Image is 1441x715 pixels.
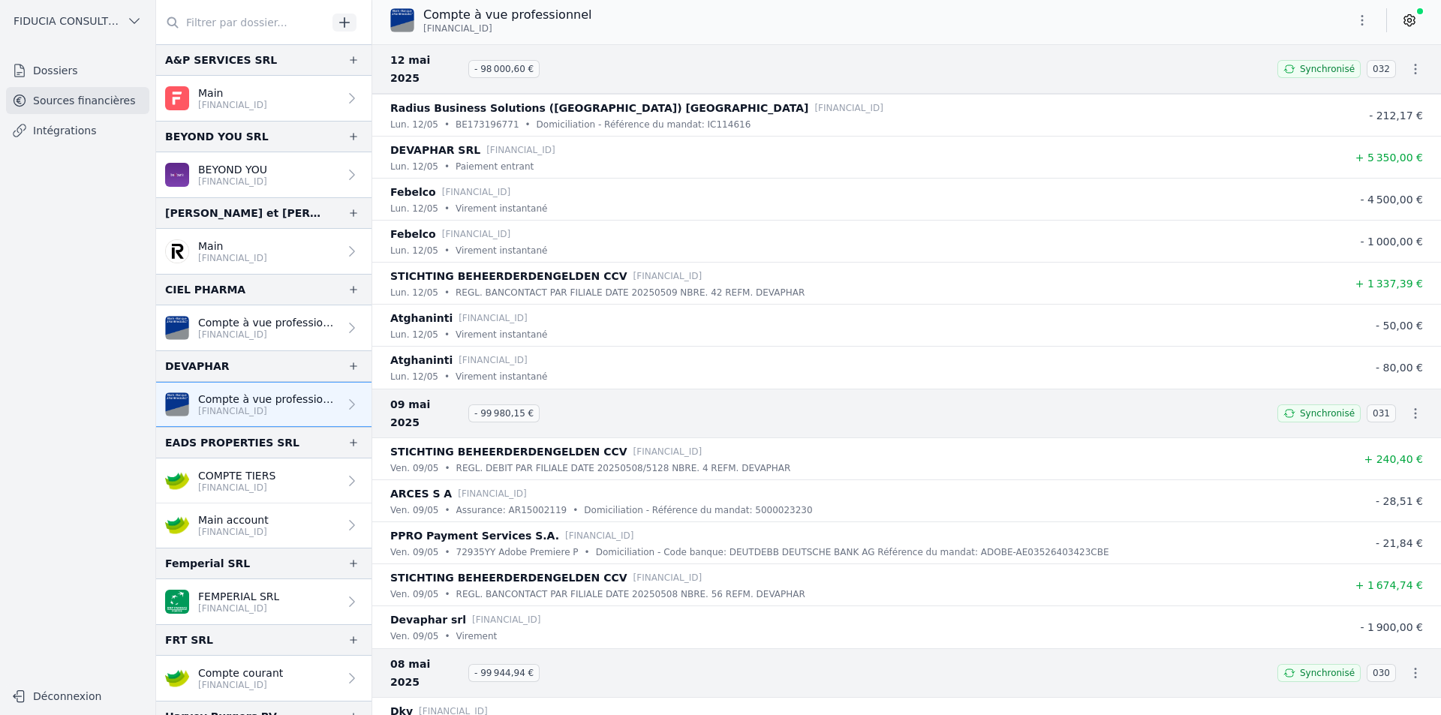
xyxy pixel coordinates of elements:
p: Domiciliation - Code banque: DEUTDEBB DEUTSCHE BANK AG Référence du mandat: ADOBE-AE03526403423CBE [596,545,1109,560]
img: BEOBANK_CTBKBEBX.png [165,163,189,187]
a: Sources financières [6,87,149,114]
p: ARCES S A [390,485,452,503]
p: Assurance: AR15002119 [456,503,567,518]
p: Devaphar srl [390,611,466,629]
p: ven. 09/05 [390,587,438,602]
p: Atghaninti [390,351,453,369]
img: BNP_BE_BUSINESS_GEBABEBB.png [165,590,189,614]
div: • [444,369,450,384]
a: BEYOND YOU [FINANCIAL_ID] [156,152,372,197]
div: FRT SRL [165,631,213,649]
div: • [573,503,578,518]
div: • [444,461,450,476]
p: Paiement entrant [456,159,534,174]
img: crelan.png [165,666,189,690]
p: Virement instantané [456,243,547,258]
span: 032 [1367,60,1396,78]
p: Main account [198,512,269,527]
p: lun. 12/05 [390,201,438,216]
span: - 99 944,94 € [468,664,540,682]
div: DEVAPHAR [165,357,230,375]
p: Virement instantané [456,327,547,342]
p: ven. 09/05 [390,503,438,518]
p: Radius Business Solutions ([GEOGRAPHIC_DATA]) [GEOGRAPHIC_DATA] [390,99,808,117]
p: Febelco [390,183,436,201]
p: [FINANCIAL_ID] [633,444,702,459]
p: Main [198,239,267,254]
span: 030 [1367,664,1396,682]
a: Compte à vue professionnel [FINANCIAL_ID] [156,382,372,427]
div: • [444,285,450,300]
span: + 1 674,74 € [1355,579,1423,591]
span: 08 mai 2025 [390,655,462,691]
p: [FINANCIAL_ID] [198,99,267,111]
p: Main [198,86,267,101]
div: CIEL PHARMA [165,281,245,299]
img: crelan.png [165,469,189,493]
div: [PERSON_NAME] et [PERSON_NAME] [165,204,323,222]
div: • [585,545,590,560]
span: - 28,51 € [1376,495,1423,507]
span: Synchronisé [1300,667,1355,679]
a: Compte courant [FINANCIAL_ID] [156,656,372,701]
p: [FINANCIAL_ID] [486,143,555,158]
div: • [444,243,450,258]
p: 72935YY Adobe Premiere P [456,545,579,560]
span: + 1 337,39 € [1355,278,1423,290]
p: STICHTING BEHEERDERDENGELDEN CCV [390,267,627,285]
p: [FINANCIAL_ID] [442,227,511,242]
p: ven. 09/05 [390,629,438,644]
img: VAN_BREDA_JVBABE22XXX.png [165,316,189,340]
p: ven. 09/05 [390,545,438,560]
span: + 240,40 € [1364,453,1423,465]
a: FEMPERIAL SRL [FINANCIAL_ID] [156,579,372,624]
a: Main [FINANCIAL_ID] [156,229,372,274]
div: Femperial SRL [165,554,250,572]
p: Febelco [390,225,436,243]
p: [FINANCIAL_ID] [472,612,541,627]
span: - 1 900,00 € [1360,621,1423,633]
div: • [444,117,450,132]
p: BE173196771 [456,117,519,132]
p: Compte à vue professionnel [198,315,338,330]
p: [FINANCIAL_ID] [198,176,267,188]
a: Compte à vue professionnel [FINANCIAL_ID] [156,305,372,350]
p: lun. 12/05 [390,117,438,132]
span: 12 mai 2025 [390,51,462,87]
p: ven. 09/05 [390,461,438,476]
img: revolut.png [165,239,189,263]
p: Compte à vue professionnel [198,392,338,407]
a: Dossiers [6,57,149,84]
p: lun. 12/05 [390,243,438,258]
span: Synchronisé [1300,63,1355,75]
p: [FINANCIAL_ID] [198,602,279,614]
p: [FINANCIAL_ID] [814,101,883,116]
p: lun. 12/05 [390,327,438,342]
p: lun. 12/05 [390,285,438,300]
p: Virement instantané [456,369,547,384]
img: FINOM_SOBKDEBB.png [165,86,189,110]
p: lun. 12/05 [390,159,438,174]
p: [FINANCIAL_ID] [458,486,527,501]
span: - 98 000,60 € [468,60,540,78]
div: • [444,201,450,216]
span: - 212,17 € [1369,110,1423,122]
p: BEYOND YOU [198,162,267,177]
p: lun. 12/05 [390,369,438,384]
a: Intégrations [6,117,149,144]
div: • [444,545,450,560]
span: + 5 350,00 € [1355,152,1423,164]
p: [FINANCIAL_ID] [198,329,338,341]
div: • [444,327,450,342]
button: FIDUCIA CONSULTING SRL [6,9,149,33]
div: EADS PROPERTIES SRL [165,434,299,452]
p: [FINANCIAL_ID] [442,185,511,200]
p: PPRO Payment Services S.A. [390,527,559,545]
p: [FINANCIAL_ID] [633,570,702,585]
span: - 99 980,15 € [468,404,540,422]
div: • [525,117,531,132]
div: • [444,587,450,602]
img: VAN_BREDA_JVBABE22XXX.png [165,392,189,416]
a: Main account [FINANCIAL_ID] [156,503,372,548]
span: - 1 000,00 € [1360,236,1423,248]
